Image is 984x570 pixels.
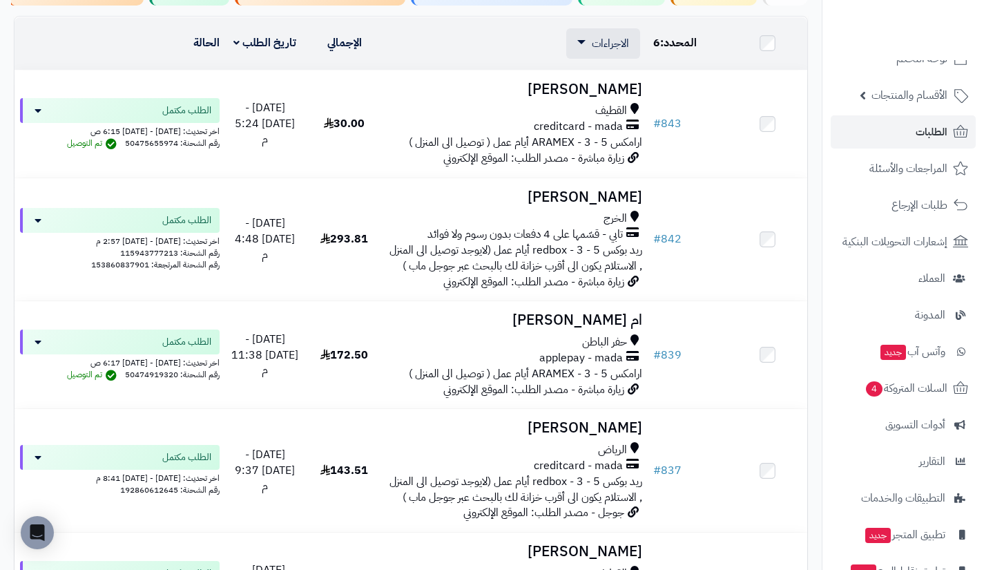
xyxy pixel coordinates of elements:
[389,242,642,274] span: ريد بوكس redbox - 3 - 5 أيام عمل (لايوجد توصيل الى المنزل , الاستلام يكون الى أقرب خزانة لك بالبح...
[125,137,220,149] span: رقم الشحنة: 50475655974
[885,415,945,435] span: أدوات التسويق
[463,504,624,521] span: جوجل - مصدر الطلب: الموقع الإلكتروني
[20,354,220,369] div: اخر تحديث: [DATE] - [DATE] 6:17 ص
[389,473,642,506] span: ريد بوكس redbox - 3 - 5 أيام عمل (لايوجد توصيل الى المنزل , الاستلام يكون الى أقرب خزانة لك بالبح...
[409,134,642,151] span: ارامكس ARAMEX - 3 - 5 أيام عمل ( توصيل الى المنزل )
[916,122,947,142] span: الطلبات
[653,347,661,363] span: #
[831,482,976,515] a: التطبيقات والخدمات
[831,372,976,405] a: السلات المتروكة4
[20,259,220,271] div: رقم الشحنة المرتجعة: 153860837901
[582,334,627,350] span: حفر الباطن
[324,115,365,132] span: 30.00
[653,347,682,363] a: #839
[604,211,627,227] span: الخرج
[231,331,298,379] span: [DATE] - [DATE] 11:38 م
[865,528,891,543] span: جديد
[653,462,682,479] a: #837
[389,312,642,328] h3: ام [PERSON_NAME]
[879,342,945,361] span: وآتس آب
[327,35,362,51] a: الإجمالي
[653,231,661,247] span: #
[21,516,54,549] div: Open Intercom Messenger
[320,231,368,247] span: 293.81
[320,347,368,363] span: 172.50
[235,99,295,148] span: [DATE] - [DATE] 5:24 م
[861,488,945,508] span: التطبيقات والخدمات
[443,150,624,167] span: زيارة مباشرة - مصدر الطلب: الموقع الإلكتروني
[653,115,661,132] span: #
[162,335,211,349] span: الطلب مكتمل
[389,189,642,205] h3: [PERSON_NAME]
[539,350,623,366] span: applepay - mada
[831,225,976,258] a: إشعارات التحويلات البنكية
[20,233,220,247] div: اخر تحديث: [DATE] - [DATE] 2:57 م
[831,189,976,222] a: طلبات الإرجاع
[409,365,642,382] span: ارامكس ARAMEX - 3 - 5 أيام عمل ( توصيل الى المنزل )
[869,159,947,178] span: المراجعات والأسئلة
[233,35,296,51] a: تاريخ الطلب
[120,247,220,259] span: رقم الشحنة: 115943777213
[890,35,971,64] img: logo-2.png
[871,86,947,105] span: الأقسام والمنتجات
[864,525,945,544] span: تطبيق المتجر
[891,196,947,215] span: طلبات الإرجاع
[831,115,976,149] a: الطلبات
[842,232,947,251] span: إشعارات التحويلات البنكية
[534,458,623,474] span: creditcard - mada
[120,484,220,496] span: رقم الشحنة: 192860612645
[67,368,120,381] span: تم التوصيل
[389,544,642,560] h3: [PERSON_NAME]
[67,137,120,149] span: تم التوصيل
[162,450,211,464] span: الطلب مكتمل
[831,408,976,441] a: أدوات التسويق
[592,35,629,52] span: الاجراءات
[162,213,211,227] span: الطلب مكتمل
[831,445,976,478] a: التقارير
[443,274,624,290] span: زيارة مباشرة - مصدر الطلب: الموقع الإلكتروني
[193,35,220,51] a: الحالة
[831,152,976,185] a: المراجعات والأسئلة
[653,35,660,51] span: 6
[653,35,722,51] div: المحدد:
[653,115,682,132] a: #843
[534,119,623,135] span: creditcard - mada
[125,368,220,381] span: رقم الشحنة: 50474919320
[831,335,976,368] a: وآتس آبجديد
[831,298,976,332] a: المدونة
[653,462,661,479] span: #
[389,82,642,97] h3: [PERSON_NAME]
[598,442,627,458] span: الرياض
[577,35,629,52] a: الاجراءات
[831,518,976,551] a: تطبيق المتجرجديد
[918,269,945,288] span: العملاء
[915,305,945,325] span: المدونة
[20,470,220,484] div: اخر تحديث: [DATE] - [DATE] 8:41 م
[831,262,976,295] a: العملاء
[20,123,220,137] div: اخر تحديث: [DATE] - [DATE] 6:15 ص
[865,379,947,398] span: السلات المتروكة
[427,227,623,243] span: تابي - قسّمها على 4 دفعات بدون رسوم ولا فوائد
[235,215,295,263] span: [DATE] - [DATE] 4:48 م
[235,446,295,495] span: [DATE] - [DATE] 9:37 م
[389,420,642,436] h3: [PERSON_NAME]
[880,345,906,360] span: جديد
[443,381,624,398] span: زيارة مباشرة - مصدر الطلب: الموقع الإلكتروني
[320,462,368,479] span: 143.51
[866,381,882,397] span: 4
[162,104,211,117] span: الطلب مكتمل
[595,103,627,119] span: القطيف
[919,452,945,471] span: التقارير
[653,231,682,247] a: #842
